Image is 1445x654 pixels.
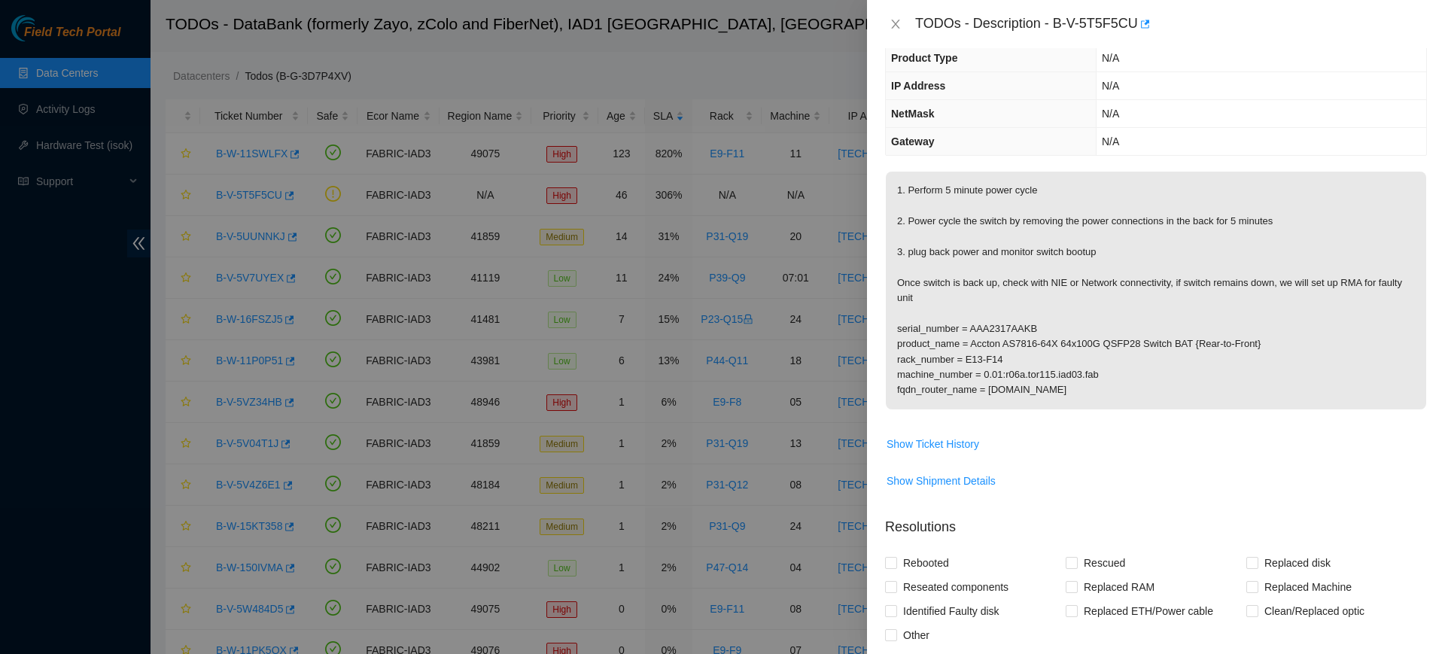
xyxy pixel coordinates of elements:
span: Rescued [1078,551,1131,575]
span: Product Type [891,52,957,64]
span: N/A [1102,108,1119,120]
span: Replaced RAM [1078,575,1161,599]
span: Clean/Replaced optic [1258,599,1370,623]
span: Identified Faulty disk [897,599,1005,623]
span: Other [897,623,935,647]
span: IP Address [891,80,945,92]
span: Rebooted [897,551,955,575]
span: close [890,18,902,30]
button: Show Ticket History [886,432,980,456]
span: N/A [1102,80,1119,92]
span: Show Ticket History [887,436,979,452]
span: Replaced ETH/Power cable [1078,599,1219,623]
button: Show Shipment Details [886,469,996,493]
div: TODOs - Description - B-V-5T5F5CU [915,12,1427,36]
span: Show Shipment Details [887,473,996,489]
p: 1. Perform 5 minute power cycle 2. Power cycle the switch by removing the power connections in th... [886,172,1426,409]
button: Close [885,17,906,32]
p: Resolutions [885,505,1427,537]
span: Replaced Machine [1258,575,1358,599]
span: N/A [1102,135,1119,148]
span: Replaced disk [1258,551,1337,575]
span: Gateway [891,135,935,148]
span: Reseated components [897,575,1015,599]
span: N/A [1102,52,1119,64]
span: NetMask [891,108,935,120]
